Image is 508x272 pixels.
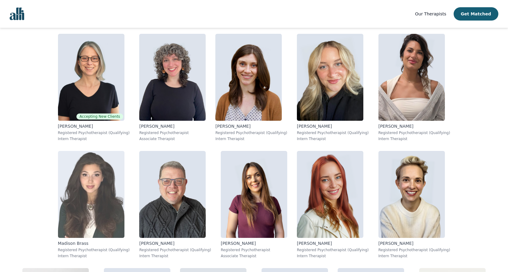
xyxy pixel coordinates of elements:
p: [PERSON_NAME] [139,123,206,129]
a: Our Therapists [415,10,446,18]
p: [PERSON_NAME] [378,240,450,246]
img: Vanessa_Morcone [297,34,363,121]
p: [PERSON_NAME] [139,240,211,246]
p: Registered Psychotherapist (Qualifying) [297,130,369,135]
p: [PERSON_NAME] [378,123,450,129]
img: David_Newman [139,151,206,238]
p: Associate Therapist [221,254,287,258]
span: Our Therapists [415,11,446,16]
a: Madison_BrassMadison BrassRegistered Psychotherapist (Qualifying)Intern Therapist [53,146,135,263]
a: Meghan_DudleyAccepting New Clients[PERSON_NAME]Registered Psychotherapist (Qualifying)Intern Ther... [53,29,135,146]
p: Registered Psychotherapist (Qualifying) [139,248,211,252]
img: Fernanda_Bravo [378,34,445,121]
img: Meghan_Dudley [58,34,124,121]
img: alli logo [10,8,24,20]
p: [PERSON_NAME] [58,123,130,129]
p: Madison Brass [58,240,130,246]
button: Get Matched [454,7,498,21]
p: Intern Therapist [378,254,450,258]
img: Natalie_Taylor [221,151,287,238]
p: Registered Psychotherapist (Qualifying) [378,248,450,252]
p: Intern Therapist [297,136,369,141]
a: Taylor_Watson[PERSON_NAME]Registered Psychotherapist (Qualifying)Intern Therapist [211,29,292,146]
p: Intern Therapist [215,136,287,141]
a: Vanessa_Morcone[PERSON_NAME]Registered Psychotherapist (Qualifying)Intern Therapist [292,29,374,146]
p: Registered Psychotherapist [221,248,287,252]
p: Intern Therapist [297,254,369,258]
p: Intern Therapist [378,136,450,141]
a: Jordan_Nardone[PERSON_NAME]Registered PsychotherapistAssociate Therapist [134,29,211,146]
p: [PERSON_NAME] [297,123,369,129]
p: [PERSON_NAME] [221,240,287,246]
p: Registered Psychotherapist (Qualifying) [58,248,130,252]
p: Registered Psychotherapist (Qualifying) [297,248,369,252]
p: Associate Therapist [139,136,206,141]
p: [PERSON_NAME] [297,240,369,246]
a: Bree_Greig[PERSON_NAME]Registered Psychotherapist (Qualifying)Intern Therapist [374,146,455,263]
a: Fernanda_Bravo[PERSON_NAME]Registered Psychotherapist (Qualifying)Intern Therapist [374,29,455,146]
img: Bree_Greig [378,151,445,238]
a: David_Newman[PERSON_NAME]Registered Psychotherapist (Qualifying)Intern Therapist [134,146,216,263]
p: Registered Psychotherapist (Qualifying) [58,130,130,135]
p: Intern Therapist [58,254,130,258]
a: Natalie_Taylor[PERSON_NAME]Registered PsychotherapistAssociate Therapist [216,146,292,263]
span: Accepting New Clients [76,114,123,120]
img: Madison_Brass [58,151,124,238]
p: Registered Psychotherapist (Qualifying) [215,130,287,135]
img: Taylor_Watson [215,34,282,121]
p: Registered Psychotherapist (Qualifying) [378,130,450,135]
p: [PERSON_NAME] [215,123,287,129]
img: Jordan_Nardone [139,34,206,121]
p: Intern Therapist [58,136,130,141]
a: Lacy_Hunter[PERSON_NAME]Registered Psychotherapist (Qualifying)Intern Therapist [292,146,374,263]
p: Registered Psychotherapist [139,130,206,135]
img: Lacy_Hunter [297,151,363,238]
p: Intern Therapist [139,254,211,258]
